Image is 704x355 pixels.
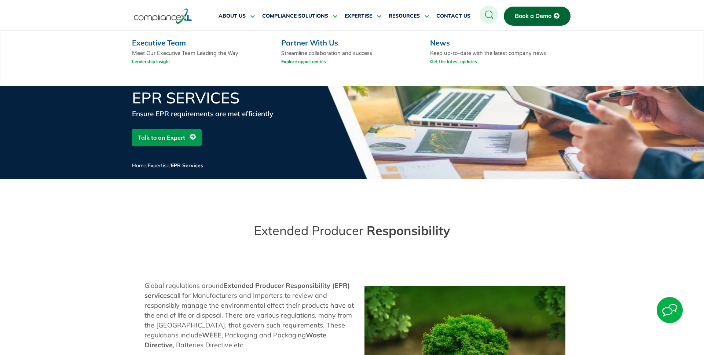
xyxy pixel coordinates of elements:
[148,162,169,169] a: Expertise
[132,57,170,66] a: Leadership Insight
[132,109,308,119] div: Ensure EPR requirements are met efficiently
[504,7,571,26] a: Book a Demo
[345,7,381,25] a: EXPERTISE
[262,13,328,19] span: COMPLIANCE SOLUTIONS
[281,50,372,69] p: Streamline collaboration and success
[515,13,551,19] span: Book a Demo
[281,38,338,47] a: Partner With Us
[345,13,372,19] span: EXPERTISE
[657,297,683,323] img: Start Chat
[367,223,450,238] span: Responsibility
[281,57,326,66] a: Explore opportunities
[144,281,350,300] b: Extended Producer Responsibility (EPR) services
[171,162,203,169] span: EPR Services
[389,13,420,19] span: RESOURCES
[389,7,429,25] a: RESOURCES
[430,38,450,47] a: News
[132,90,308,106] h1: EPR Services
[430,50,569,69] p: Keep up-to-date with the latest company news
[436,13,470,19] span: CONTACT US
[134,8,192,25] img: logo-one.svg
[219,13,246,19] span: ABOUT US
[144,331,326,349] strong: Waste Directive
[132,162,146,169] a: Home
[144,281,357,350] p: Global regulations around call for Manufacturers and Importers to review and responsibly manage t...
[132,129,202,146] a: Talk to an Expert
[132,50,271,69] p: Meet Our Executive Team Leading the Way
[430,57,477,66] a: Get the latest updates
[262,7,337,25] a: COMPLIANCE SOLUTIONS
[138,131,185,144] span: Talk to an Expert
[202,331,221,339] strong: WEEE
[132,38,186,47] a: Executive Team
[436,7,470,25] a: CONTACT US
[254,223,363,238] span: Extended Producer
[132,162,203,169] span: / /
[219,7,255,25] a: ABOUT US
